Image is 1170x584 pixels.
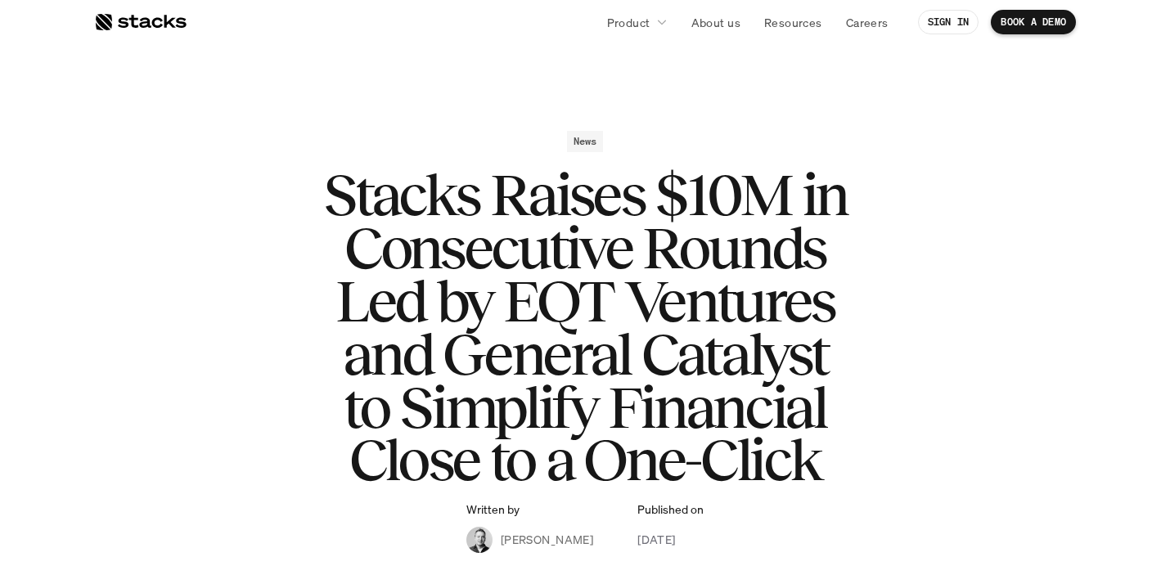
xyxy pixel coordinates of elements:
a: BOOK A DEMO [991,10,1076,34]
p: Written by [466,503,520,517]
p: Resources [764,14,822,31]
p: Published on [637,503,704,517]
p: BOOK A DEMO [1001,16,1066,28]
h1: Stacks Raises $10M in Consecutive Rounds Led by EQT Ventures and General Catalyst to Simplify Fin... [258,168,912,487]
a: Careers [836,7,898,37]
a: SIGN IN [918,10,979,34]
p: [PERSON_NAME] [501,531,593,548]
a: About us [682,7,750,37]
p: Product [607,14,650,31]
img: Albert [466,527,493,553]
p: About us [691,14,740,31]
h2: News [574,136,597,147]
a: Resources [754,7,832,37]
p: [DATE] [637,531,676,548]
p: SIGN IN [928,16,970,28]
p: Careers [846,14,889,31]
